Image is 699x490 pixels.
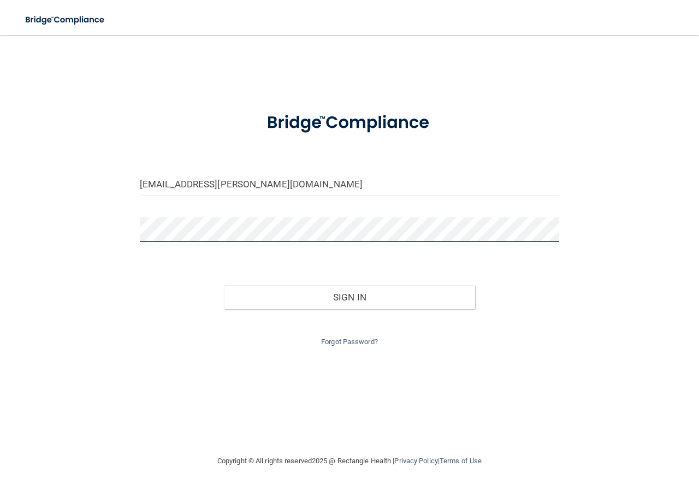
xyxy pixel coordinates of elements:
iframe: Drift Widget Chat Controller [510,412,686,456]
img: bridge_compliance_login_screen.278c3ca4.svg [249,101,451,145]
a: Forgot Password? [321,338,378,346]
div: Copyright © All rights reserved 2025 @ Rectangle Health | | [150,444,549,479]
a: Terms of Use [440,457,482,465]
input: Email [140,172,559,196]
button: Sign In [224,285,476,309]
img: bridge_compliance_login_screen.278c3ca4.svg [16,9,115,31]
a: Privacy Policy [394,457,437,465]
